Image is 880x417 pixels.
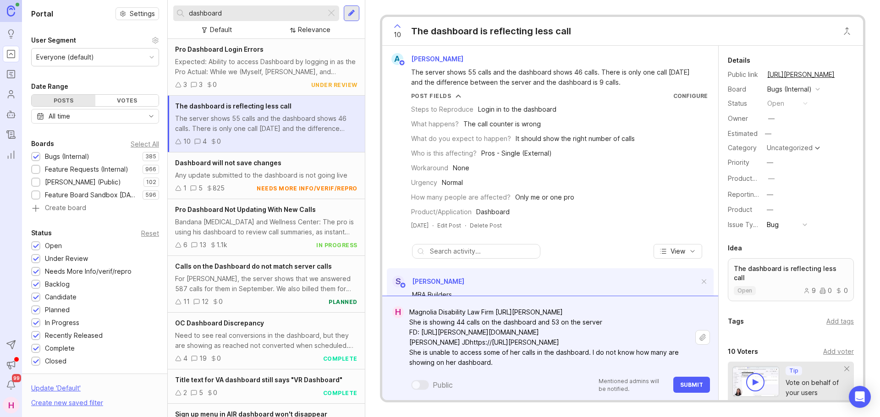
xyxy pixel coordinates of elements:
a: [DATE] [411,222,429,229]
span: [PERSON_NAME] [412,277,464,285]
span: 99 [12,374,21,382]
a: S[PERSON_NAME] [387,276,464,287]
div: — [767,157,773,168]
a: Users [3,86,19,103]
label: Product [728,206,752,213]
div: Open Intercom Messenger [849,386,871,408]
div: Edit Post [437,222,461,229]
img: member badge [398,60,405,66]
p: 966 [145,166,156,173]
div: Candidate [45,292,77,302]
div: Estimated [728,130,758,137]
a: The dashboard is reflecting less callThe server shows 55 calls and the dashboard shows 46 calls. ... [168,96,365,152]
button: Announcements [3,357,19,373]
button: View [654,244,702,259]
div: Relevance [298,25,330,35]
div: Closed [45,356,66,366]
div: 4 [203,136,207,146]
div: Reset [141,231,159,236]
div: 10 [183,136,191,146]
img: Canny Home [7,5,15,16]
div: Uncategorized [767,145,813,151]
div: Normal [442,178,463,188]
button: Notifications [3,377,19,393]
input: Search activity... [430,246,535,256]
div: needs more info/verif/repro [257,184,357,192]
div: 12 [202,297,209,307]
div: For [PERSON_NAME], the server shows that we answered 587 calls for them in September. We also bil... [175,274,357,294]
div: planned [329,298,357,306]
div: Bugs (Internal) [45,152,89,162]
div: · [432,222,434,229]
div: Complete [45,343,75,353]
div: Default [210,25,232,35]
button: ProductboardID [765,173,777,184]
p: Tip [789,367,798,374]
div: Feature Requests (Internal) [45,164,128,174]
p: The dashboard is reflecting less call [734,264,848,282]
div: 2 [183,388,187,398]
div: Posts [32,95,95,106]
div: — [768,173,775,184]
div: User Segment [31,35,76,46]
div: 6 [183,240,187,250]
div: Boards [31,138,54,149]
span: Settings [130,9,155,18]
p: open [737,287,752,294]
div: Add tags [826,316,854,326]
label: Reporting Team [728,190,777,198]
div: Status [728,98,760,108]
div: Vote on behalf of your users [786,378,845,398]
div: Delete Post [470,222,502,229]
div: 4 [183,353,187,363]
a: Title text for VA dashboard still says "VR Dashboard"250complete [168,369,365,404]
div: 0 [217,136,221,146]
img: video-thumbnail-vote-d41b83416815613422e2ca741bf692cc.jpg [732,366,779,397]
label: Priority [728,158,749,166]
div: All time [49,111,70,121]
div: Select All [131,141,159,146]
h1: Portal [31,8,53,19]
div: The server shows 55 calls and the dashboard shows 46 calls. There is only one call [DATE] and the... [411,67,700,87]
a: Dashboard will not save changesAny update submitted to the dashboard is not going live15825needs ... [168,152,365,199]
div: complete [323,355,357,363]
div: [PERSON_NAME] (Public) [45,177,121,187]
button: Settings [115,7,159,20]
div: open [767,98,784,108]
a: [URL][PERSON_NAME] [764,69,837,81]
div: under review [311,81,357,89]
a: Changelog [3,126,19,143]
div: Status [31,227,52,238]
label: ProductboardID [728,174,776,182]
div: Dashboard [476,207,510,217]
a: Autopilot [3,106,19,123]
div: 5 [198,183,203,193]
div: Owner [728,114,760,124]
p: 385 [145,153,156,160]
div: — [768,114,775,124]
div: Public [433,379,453,390]
div: Planned [45,305,70,315]
div: — [767,190,773,200]
div: Product/Application [411,207,472,217]
div: Post Fields [411,92,451,100]
span: Submit [680,381,703,388]
a: A[PERSON_NAME] [386,53,471,65]
div: H [3,397,19,413]
div: Any update submitted to the dashboard is not going live [175,170,357,180]
span: The dashboard is reflecting less call [175,102,291,110]
div: Feature Board Sandbox [DATE] [45,190,138,200]
div: 1.1k [216,240,227,250]
div: 9 [803,287,816,294]
div: Steps to Reproduce [411,104,473,114]
div: Tags [728,316,744,327]
div: 19 [199,353,207,363]
a: The dashboard is reflecting less callopen900 [728,258,854,301]
a: Reporting [3,146,19,163]
a: Calls on the Dashboard do not match server callsFor [PERSON_NAME], the server shows that we answe... [168,256,365,313]
div: — [762,128,774,140]
div: Public link [728,70,760,80]
div: Details [728,55,750,66]
div: Urgency [411,178,437,188]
